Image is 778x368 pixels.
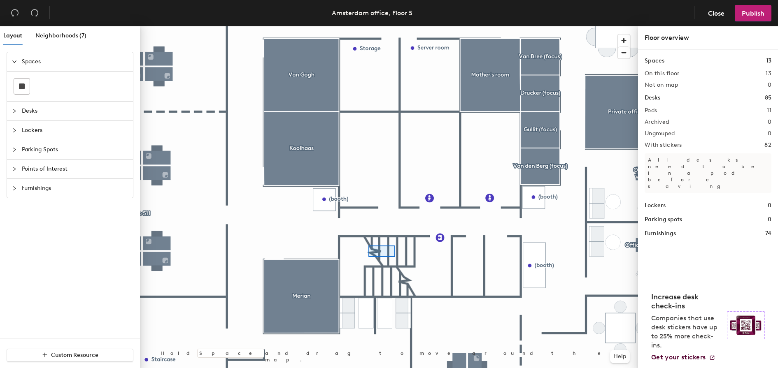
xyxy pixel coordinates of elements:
[768,119,771,125] h2: 0
[12,59,17,64] span: expanded
[22,160,128,178] span: Points of Interest
[610,350,630,363] button: Help
[735,5,771,21] button: Publish
[645,130,675,137] h2: Ungrouped
[22,52,128,71] span: Spaces
[768,130,771,137] h2: 0
[651,292,722,310] h4: Increase desk check-ins
[12,147,17,152] span: collapsed
[22,179,128,198] span: Furnishings
[22,121,128,140] span: Lockers
[12,167,17,171] span: collapsed
[645,229,676,238] h1: Furnishings
[742,9,764,17] span: Publish
[765,93,771,102] h1: 85
[766,70,771,77] h2: 13
[645,153,771,193] p: All desks need to be in a pod before saving
[768,201,771,210] h1: 0
[12,109,17,113] span: collapsed
[7,349,133,362] button: Custom Resource
[26,5,43,21] button: Redo (⌘ + ⇧ + Z)
[51,352,98,359] span: Custom Resource
[22,102,128,120] span: Desks
[12,128,17,133] span: collapsed
[645,215,682,224] h1: Parking spots
[708,9,724,17] span: Close
[35,32,86,39] span: Neighborhoods (7)
[651,353,706,361] span: Get your stickers
[645,82,678,88] h2: Not on map
[645,107,657,114] h2: Pods
[765,229,771,238] h1: 74
[651,314,722,350] p: Companies that use desk stickers have up to 25% more check-ins.
[768,215,771,224] h1: 0
[7,5,23,21] button: Undo (⌘ + Z)
[332,8,412,18] div: Amsterdam office, Floor 5
[3,32,22,39] span: Layout
[22,140,128,159] span: Parking Spots
[645,70,680,77] h2: On this floor
[764,142,771,148] h2: 82
[651,353,715,361] a: Get your stickers
[768,82,771,88] h2: 0
[727,311,765,339] img: Sticker logo
[645,119,669,125] h2: Archived
[645,93,660,102] h1: Desks
[12,186,17,191] span: collapsed
[766,56,771,65] h1: 13
[701,5,731,21] button: Close
[645,201,666,210] h1: Lockers
[645,56,664,65] h1: Spaces
[645,142,682,148] h2: With stickers
[645,33,771,43] div: Floor overview
[767,107,771,114] h2: 11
